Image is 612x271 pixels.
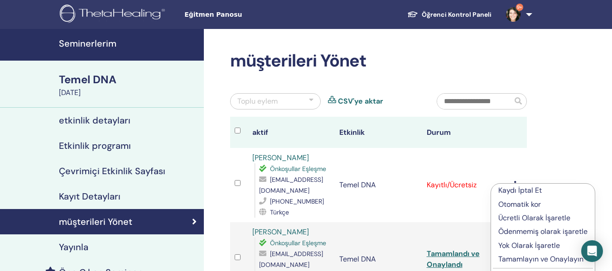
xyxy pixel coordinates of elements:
[339,180,376,190] font: Temel DNA
[59,114,130,126] font: etkinlik detayları
[252,128,268,137] font: aktif
[59,140,131,152] font: Etkinlik programı
[422,10,492,19] font: Öğrenci Kontrol Paneli
[230,49,366,72] font: müşterileri Yönet
[259,176,323,195] font: [EMAIL_ADDRESS][DOMAIN_NAME]
[506,7,520,22] img: default.jpg
[339,254,376,264] font: Temel DNA
[59,190,120,202] font: Kayıt Detayları
[184,11,242,18] font: Eğitmen Panosu
[400,6,499,23] a: Öğrenci Kontrol Paneli
[252,153,309,162] a: [PERSON_NAME]
[498,241,560,250] font: Yok Olarak İşaretle
[270,208,289,216] font: Türkçe
[237,96,278,106] font: Toplu eylem
[59,88,81,97] font: [DATE]
[517,4,522,10] font: 9+
[498,254,583,264] font: Tamamlayın ve Onaylayın
[339,128,365,137] font: Etkinlik
[252,227,309,237] a: [PERSON_NAME]
[53,72,204,98] a: Temel DNA[DATE]
[270,165,326,173] font: Önkoşullar Eşleşme
[498,200,541,209] font: Otomatik kor
[259,250,323,269] font: [EMAIL_ADDRESS][DOMAIN_NAME]
[59,165,165,177] font: Çevrimiçi Etkinlik Sayfası
[427,128,451,137] font: Durum
[60,5,168,25] img: logo.png
[498,213,570,223] font: Ücretli Olarak İşaretle
[270,197,324,205] font: [PHONE_NUMBER]
[59,216,132,228] font: müşterileri Yönet
[581,240,603,262] div: Intercom Messenger'ı açın
[270,239,326,247] font: Önkoşullar Eşleşme
[427,249,480,269] a: Tamamlandı ve Onaylandı
[59,38,116,49] font: Seminerlerim
[407,10,418,18] img: graduation-cap-white.svg
[59,241,88,253] font: Yayınla
[498,185,542,195] font: Kaydı İptal Et
[338,96,383,107] a: CSV'ye aktar
[498,227,588,236] font: Ödenmemiş olarak işaretle
[338,96,383,106] font: CSV'ye aktar
[59,72,116,86] font: Temel DNA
